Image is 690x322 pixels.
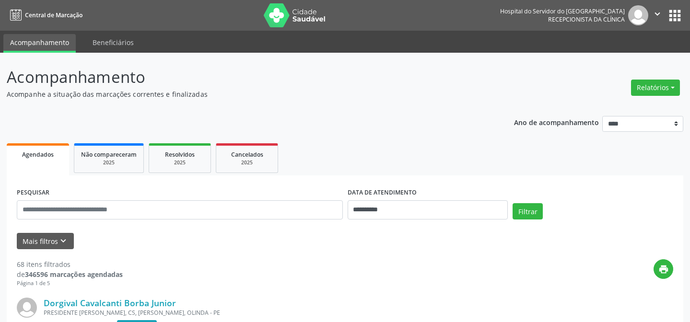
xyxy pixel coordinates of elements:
p: Acompanhamento [7,65,480,89]
span: Resolvidos [165,150,195,159]
i: keyboard_arrow_down [58,236,69,246]
span: Central de Marcação [25,11,82,19]
button:  [648,5,667,25]
img: img [17,298,37,318]
span: Agendados [22,150,54,159]
a: Central de Marcação [7,7,82,23]
a: Dorgival Cavalcanti Borba Junior [44,298,176,308]
div: 2025 [223,159,271,166]
div: PRESIDENTE [PERSON_NAME], CS, [PERSON_NAME], OLINDA - PE [44,309,529,317]
button: Filtrar [513,203,543,219]
button: apps [667,7,683,24]
p: Ano de acompanhamento [514,116,599,128]
img: img [628,5,648,25]
label: PESQUISAR [17,185,49,200]
p: Acompanhe a situação das marcações correntes e finalizadas [7,89,480,99]
button: Relatórios [631,80,680,96]
i:  [652,9,663,19]
span: Não compareceram [81,150,137,159]
div: 68 itens filtrados [17,259,123,269]
div: de [17,269,123,279]
a: Acompanhamento [3,34,76,53]
strong: 346596 marcações agendadas [25,270,123,279]
div: Hospital do Servidor do [GEOGRAPHIC_DATA] [500,7,625,15]
button: print [654,259,673,279]
i: print [658,264,669,275]
label: DATA DE ATENDIMENTO [348,185,417,200]
span: Cancelados [231,150,263,159]
div: Página 1 de 5 [17,279,123,287]
a: Beneficiários [86,34,140,51]
div: 2025 [156,159,204,166]
span: Recepcionista da clínica [548,15,625,23]
button: Mais filtroskeyboard_arrow_down [17,233,74,250]
div: 2025 [81,159,137,166]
